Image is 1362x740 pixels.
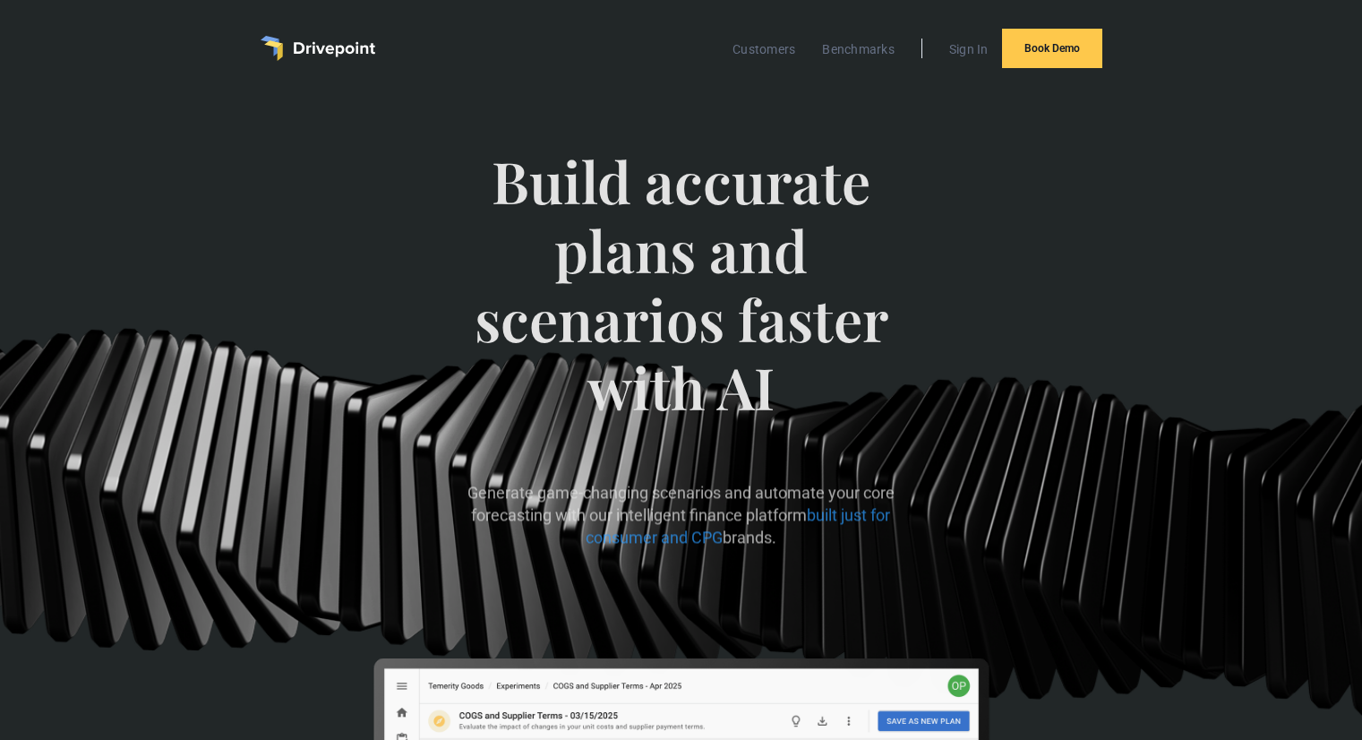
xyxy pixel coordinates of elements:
a: Benchmarks [813,38,904,61]
a: home [261,36,375,61]
a: Sign In [940,38,998,61]
a: Customers [724,38,804,61]
a: Book Demo [1002,29,1102,68]
span: Build accurate plans and scenarios faster with AI [449,147,913,458]
p: Generate game-changing scenarios and automate your core forecasting with our intelligent finance ... [449,482,913,550]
